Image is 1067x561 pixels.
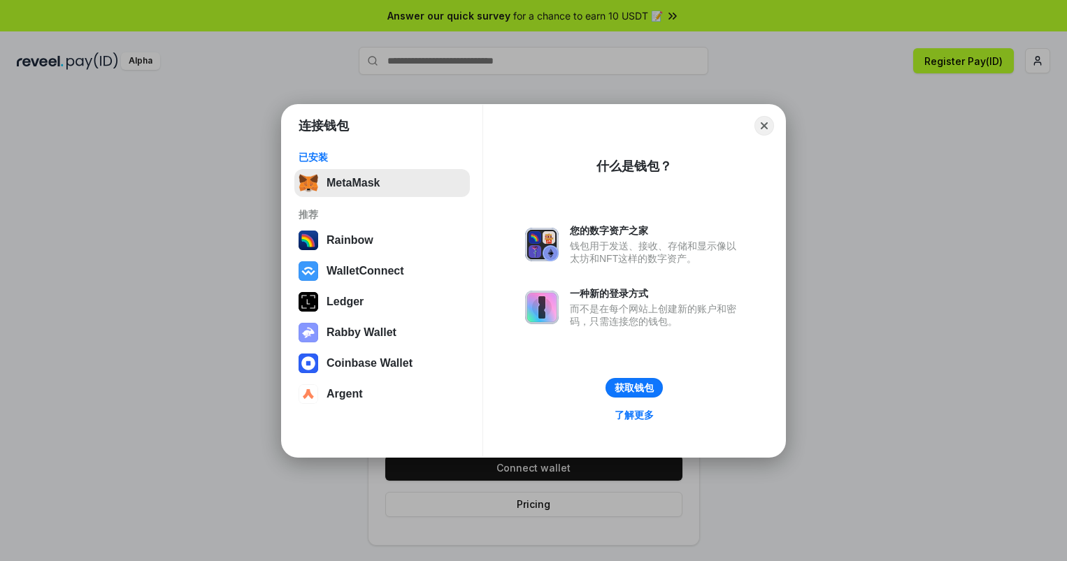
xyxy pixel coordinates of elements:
button: Coinbase Wallet [294,349,470,377]
div: Argent [327,388,363,400]
div: Rainbow [327,234,373,247]
button: WalletConnect [294,257,470,285]
div: 您的数字资产之家 [570,224,743,237]
div: Ledger [327,296,364,308]
div: Rabby Wallet [327,326,396,339]
div: Coinbase Wallet [327,357,413,370]
img: svg+xml,%3Csvg%20xmlns%3D%22http%3A%2F%2Fwww.w3.org%2F2000%2Fsvg%22%20fill%3D%22none%22%20viewBox... [525,228,559,261]
a: 了解更多 [606,406,662,424]
div: 了解更多 [615,409,654,421]
button: MetaMask [294,169,470,197]
img: svg+xml,%3Csvg%20width%3D%2228%22%20height%3D%2228%22%20viewBox%3D%220%200%2028%2028%22%20fill%3D... [299,384,318,404]
div: 已安装 [299,151,466,163]
div: 而不是在每个网站上创建新的账户和密码，只需连接您的钱包。 [570,303,743,328]
div: MetaMask [327,177,380,189]
h1: 连接钱包 [299,117,349,134]
button: Rainbow [294,226,470,254]
div: WalletConnect [327,265,404,277]
img: svg+xml,%3Csvg%20width%3D%2228%22%20height%3D%2228%22%20viewBox%3D%220%200%2028%2028%22%20fill%3D... [299,261,318,281]
img: svg+xml,%3Csvg%20width%3D%2228%22%20height%3D%2228%22%20viewBox%3D%220%200%2028%2028%22%20fill%3D... [299,354,318,373]
img: svg+xml,%3Csvg%20xmlns%3D%22http%3A%2F%2Fwww.w3.org%2F2000%2Fsvg%22%20fill%3D%22none%22%20viewBox... [525,291,559,324]
button: Ledger [294,288,470,316]
img: svg+xml,%3Csvg%20xmlns%3D%22http%3A%2F%2Fwww.w3.org%2F2000%2Fsvg%22%20fill%3D%22none%22%20viewBox... [299,323,318,342]
div: 一种新的登录方式 [570,287,743,300]
button: Rabby Wallet [294,319,470,347]
button: Argent [294,380,470,408]
button: 获取钱包 [606,378,663,398]
div: 什么是钱包？ [596,158,672,175]
img: svg+xml,%3Csvg%20xmlns%3D%22http%3A%2F%2Fwww.w3.org%2F2000%2Fsvg%22%20width%3D%2228%22%20height%3... [299,292,318,312]
div: 获取钱包 [615,381,654,394]
div: 推荐 [299,208,466,221]
div: 钱包用于发送、接收、存储和显示像以太坊和NFT这样的数字资产。 [570,240,743,265]
img: svg+xml,%3Csvg%20fill%3D%22none%22%20height%3D%2233%22%20viewBox%3D%220%200%2035%2033%22%20width%... [299,173,318,193]
button: Close [754,116,774,136]
img: svg+xml,%3Csvg%20width%3D%22120%22%20height%3D%22120%22%20viewBox%3D%220%200%20120%20120%22%20fil... [299,231,318,250]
